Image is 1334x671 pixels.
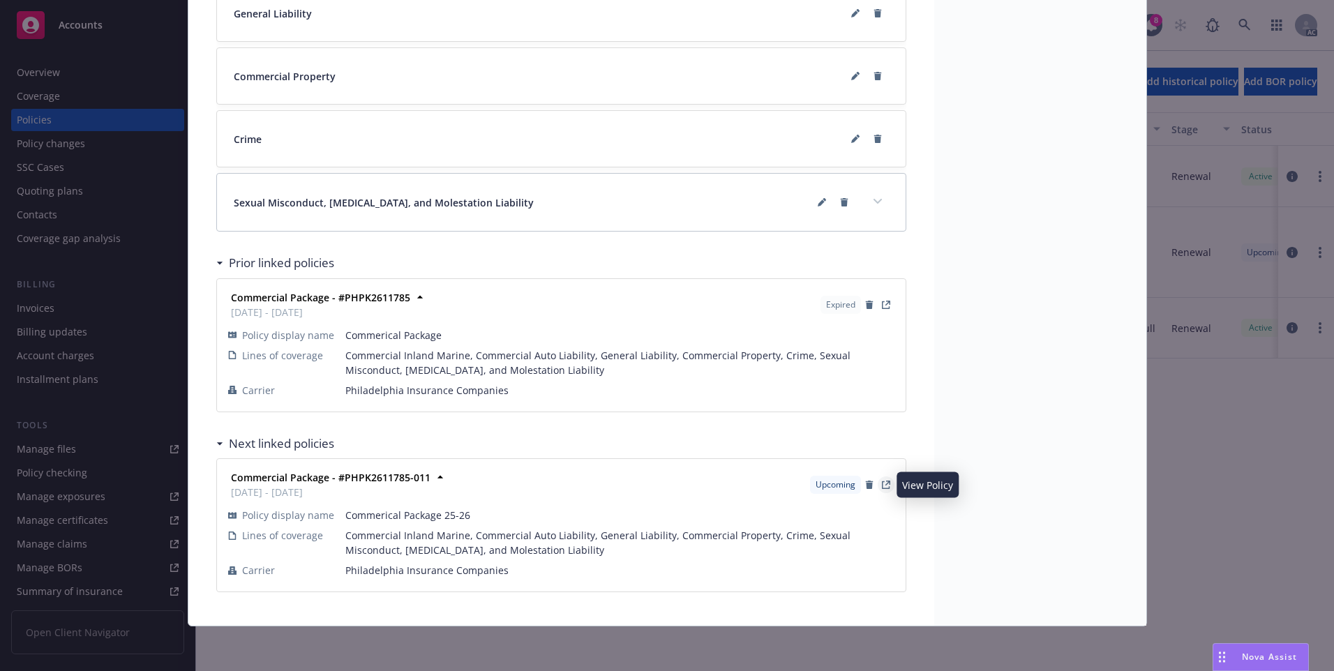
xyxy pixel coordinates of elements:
span: Commerical Package 25-26 [345,508,894,522]
span: Crime [234,132,262,146]
strong: Commercial Package - #PHPK2611785 [231,291,410,304]
span: [DATE] - [DATE] [231,485,430,499]
button: Nova Assist [1213,643,1309,671]
span: Carrier [242,383,275,398]
span: Lines of coverage [242,528,323,543]
span: Expired [826,299,855,311]
div: Prior linked policies [216,254,334,272]
span: Commerical Package [345,328,894,342]
h3: Prior linked policies [229,254,334,272]
h3: Next linked policies [229,435,334,453]
span: Philadelphia Insurance Companies [345,383,894,398]
div: Sexual Misconduct, [MEDICAL_DATA], and Molestation Liabilityexpand content [217,174,906,231]
span: Philadelphia Insurance Companies [345,563,894,578]
button: expand content [867,190,889,213]
span: General Liability [234,6,312,21]
div: Drag to move [1213,644,1231,670]
span: Upcoming [816,478,855,491]
div: Next linked policies [216,435,334,453]
span: Commercial Inland Marine, Commercial Auto Liability, General Liability, Commercial Property, Crim... [345,348,894,377]
span: Commercial Inland Marine, Commercial Auto Liability, General Liability, Commercial Property, Crim... [345,528,894,557]
span: [DATE] - [DATE] [231,305,410,319]
span: Lines of coverage [242,348,323,363]
span: Policy display name [242,328,334,342]
span: Sexual Misconduct, [MEDICAL_DATA], and Molestation Liability [234,195,534,210]
a: View Policy [878,296,894,313]
span: Commercial Property [234,69,336,84]
a: View Policy [878,476,894,493]
span: Carrier [242,563,275,578]
span: Policy display name [242,508,334,522]
span: Nova Assist [1242,651,1297,663]
strong: Commercial Package - #PHPK2611785-011 [231,471,430,484]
